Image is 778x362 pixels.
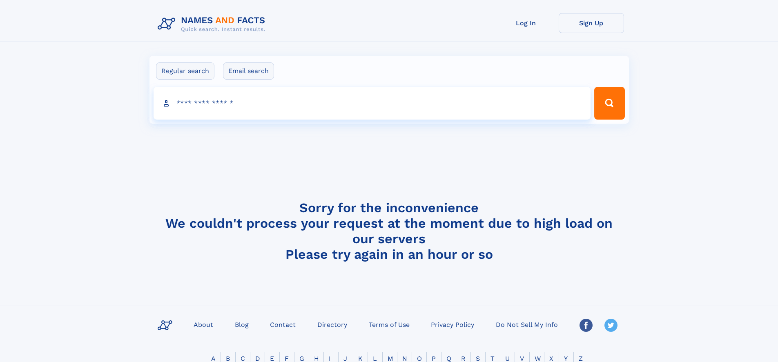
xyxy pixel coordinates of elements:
a: Contact [267,318,299,330]
label: Regular search [156,62,214,80]
h4: Sorry for the inconvenience We couldn't process your request at the moment due to high load on ou... [154,200,624,262]
a: Privacy Policy [428,318,477,330]
a: Terms of Use [366,318,413,330]
img: Facebook [580,319,593,332]
a: Sign Up [559,13,624,33]
img: Logo Names and Facts [154,13,272,35]
button: Search Button [594,87,624,120]
input: search input [154,87,591,120]
label: Email search [223,62,274,80]
a: Blog [232,318,252,330]
img: Twitter [604,319,617,332]
a: Do Not Sell My Info [493,318,561,330]
a: Directory [314,318,350,330]
a: Log In [493,13,559,33]
a: About [190,318,216,330]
